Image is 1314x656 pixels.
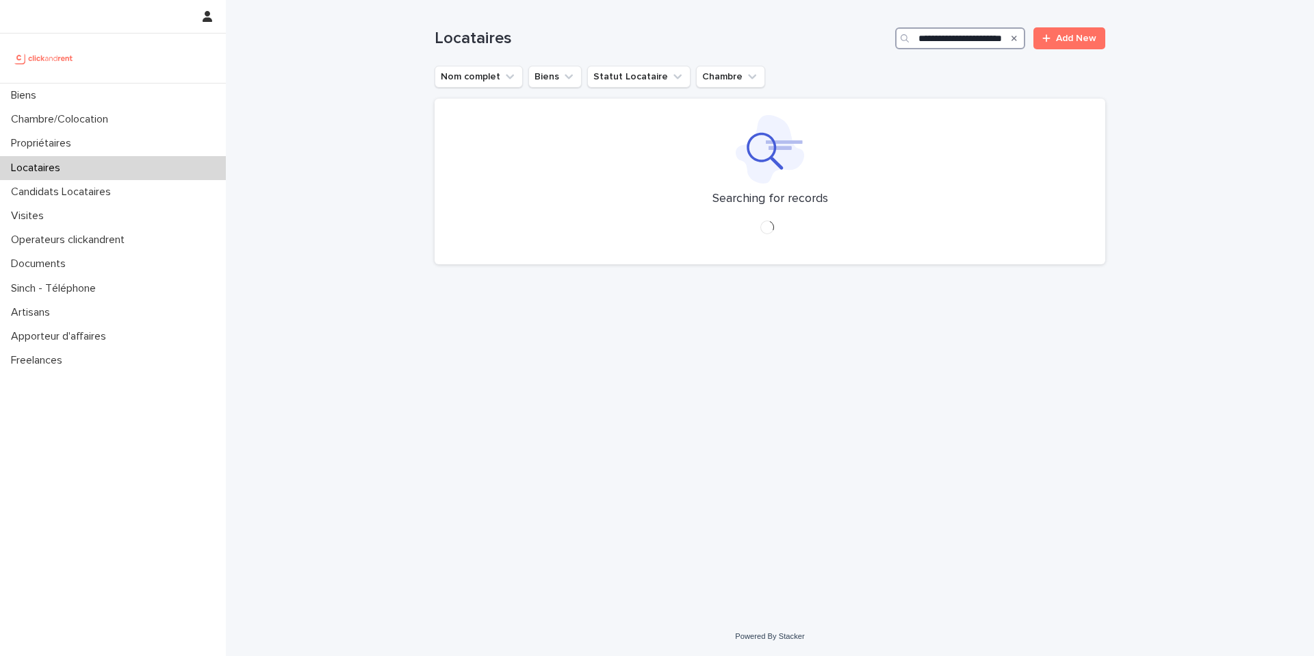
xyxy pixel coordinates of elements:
p: Searching for records [712,192,828,207]
p: Artisans [5,306,61,319]
button: Statut Locataire [587,66,691,88]
button: Nom complet [435,66,523,88]
a: Powered By Stacker [735,632,804,640]
p: Apporteur d'affaires [5,330,117,343]
h1: Locataires [435,29,890,49]
p: Chambre/Colocation [5,113,119,126]
span: Add New [1056,34,1096,43]
p: Documents [5,257,77,270]
p: Operateurs clickandrent [5,234,136,247]
p: Locataires [5,162,71,175]
input: Search [895,27,1025,49]
p: Sinch - Téléphone [5,282,107,295]
a: Add New [1033,27,1105,49]
p: Propriétaires [5,137,82,150]
p: Visites [5,210,55,223]
button: Chambre [696,66,765,88]
p: Biens [5,89,47,102]
p: Freelances [5,354,73,367]
p: Candidats Locataires [5,186,122,199]
img: UCB0brd3T0yccxBKYDjQ [11,45,77,72]
button: Biens [528,66,582,88]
